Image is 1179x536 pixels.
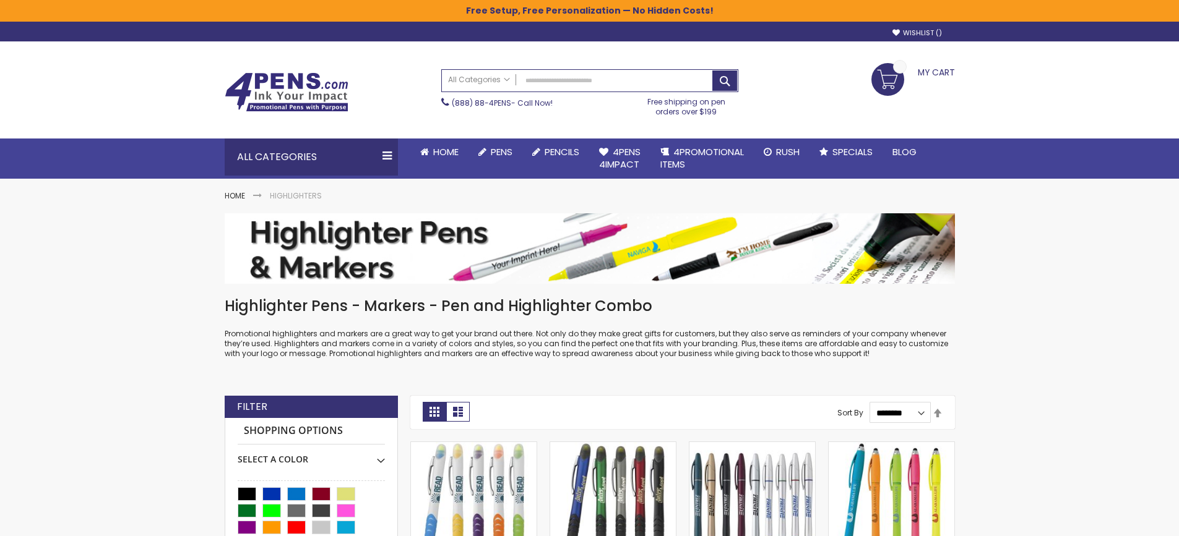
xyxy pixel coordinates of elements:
[225,213,955,284] img: Highlighters
[225,190,245,201] a: Home
[892,145,917,158] span: Blog
[225,329,955,359] p: Promotional highlighters and markers are a great way to get your brand out there. Not only do the...
[660,145,744,171] span: 4PROMOTIONAL ITEMS
[829,441,954,452] a: Neon Stylus Highlighter-Pen Combo
[433,145,459,158] span: Home
[469,138,522,166] a: Pens
[550,441,676,452] a: Souvenir® Jalan Highlighter Stylus Pen Combo
[442,70,516,90] a: All Categories
[689,441,815,452] a: Twist Highlighter-Pen Stylus Combo
[225,138,398,176] div: All Categories
[491,145,512,158] span: Pens
[238,418,385,445] strong: Shopping Options
[832,145,873,158] span: Specials
[238,445,385,466] div: Select A Color
[452,98,553,108] span: - Call Now!
[892,28,942,38] a: Wishlist
[810,138,883,166] a: Specials
[650,138,754,179] a: 4PROMOTIONALITEMS
[410,138,469,166] a: Home
[754,138,810,166] a: Rush
[452,98,511,108] a: (888) 88-4PENS
[589,138,650,179] a: 4Pens4impact
[599,145,641,171] span: 4Pens 4impact
[411,441,537,452] a: Souvenir® Jalan Highlighter Pen Combo
[545,145,579,158] span: Pencils
[225,72,348,112] img: 4Pens Custom Pens and Promotional Products
[423,402,446,422] strong: Grid
[448,75,510,85] span: All Categories
[883,138,926,166] a: Blog
[270,190,322,201] strong: Highlighters
[237,400,267,414] strong: Filter
[225,296,955,316] h1: Highlighter Pens - Markers - Pen and Highlighter Combo
[634,92,738,117] div: Free shipping on pen orders over $199
[837,407,863,418] label: Sort By
[522,138,589,166] a: Pencils
[776,145,800,158] span: Rush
